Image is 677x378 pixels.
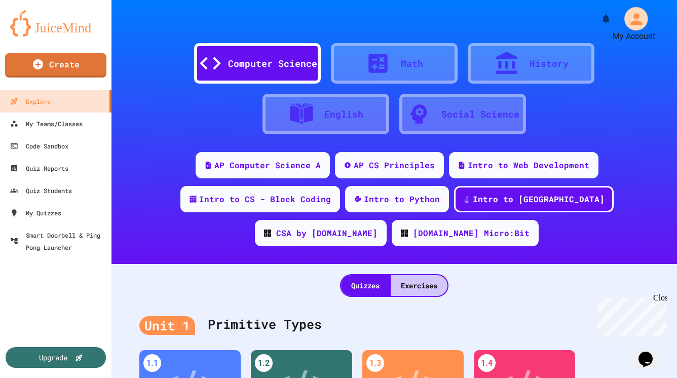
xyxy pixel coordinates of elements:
[401,230,408,237] img: CODE_logo_RGB.png
[468,159,589,171] div: Intro to Web Development
[341,275,390,296] div: Quizzes
[10,140,68,152] div: Code Sandbox
[634,337,667,368] iframe: chat widget
[10,118,83,130] div: My Teams/Classes
[366,354,384,372] div: 1.3
[401,57,423,70] div: Math
[478,354,496,372] div: 1.4
[10,162,68,174] div: Quiz Reports
[324,107,363,121] div: English
[39,352,67,363] div: Upgrade
[364,193,440,205] div: Intro to Python
[10,95,51,107] div: Explore
[530,57,569,70] div: History
[4,4,70,64] div: Chat with us now!Close
[276,227,378,239] div: CSA by [DOMAIN_NAME]
[391,275,447,296] div: Exercises
[255,354,273,372] div: 1.2
[354,159,435,171] div: AP CS Principles
[264,230,271,237] img: CODE_logo_RGB.png
[441,107,519,121] div: Social Science
[139,305,649,345] div: Primitive Types
[473,193,605,205] div: Intro to [GEOGRAPHIC_DATA]
[613,30,655,43] div: My Account
[10,10,101,36] img: logo-orange.svg
[10,207,61,219] div: My Quizzes
[413,227,530,239] div: [DOMAIN_NAME] Micro:Bit
[10,184,72,197] div: Quiz Students
[5,53,106,78] a: Create
[583,11,614,27] div: My Notifications
[10,229,107,253] div: Smart Doorbell & Ping Pong Launcher
[593,293,667,336] iframe: chat widget
[228,57,317,70] div: Computer Science
[611,4,651,33] div: My Account
[214,159,321,171] div: AP Computer Science A
[139,316,195,335] div: Unit 1
[143,354,161,372] div: 1.1
[199,193,331,205] div: Intro to CS - Block Coding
